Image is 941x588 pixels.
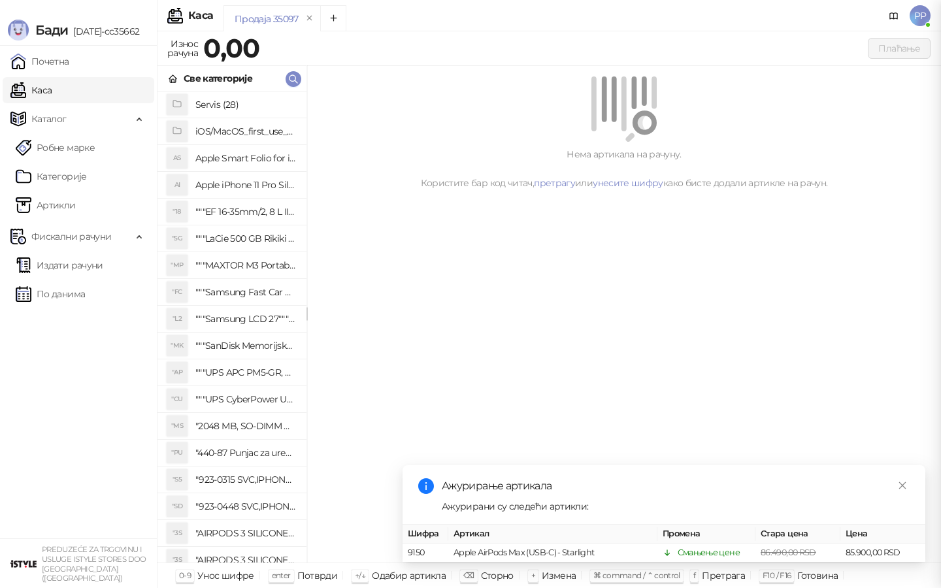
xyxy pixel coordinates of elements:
[403,544,448,563] td: 9150
[442,478,910,494] div: Ажурирање артикала
[448,544,657,563] td: Apple AirPods Max (USB-C) - Starlight
[761,547,816,557] span: 86.490,00 RSD
[840,525,925,544] th: Цена
[898,481,907,490] span: close
[448,525,657,544] th: Артикал
[895,478,910,493] a: Close
[678,546,740,559] div: Смањење цене
[418,478,434,494] span: info-circle
[442,499,910,514] div: Ажурирани су следећи артикли:
[657,525,755,544] th: Промена
[755,525,840,544] th: Стара цена
[840,544,925,563] td: 85.900,00 RSD
[403,525,448,544] th: Шифра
